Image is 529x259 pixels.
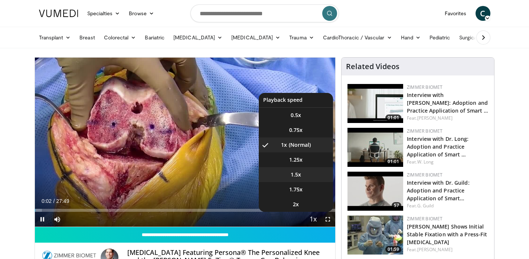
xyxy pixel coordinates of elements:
span: 2x [293,201,299,208]
a: [PERSON_NAME] [417,115,453,121]
a: [MEDICAL_DATA] [227,30,285,45]
a: C [476,6,490,21]
input: Search topics, interventions [190,4,339,22]
span: 57 [392,202,401,209]
a: Zimmer Biomet [407,216,443,222]
a: Zimmer Biomet [407,84,443,90]
a: Transplant [35,30,75,45]
a: G. Guild [417,203,434,209]
div: Feat. [407,246,488,253]
a: 01:01 [347,84,403,123]
span: 0.75x [289,126,303,134]
span: 01:01 [385,114,401,121]
span: 1.25x [289,156,303,164]
a: Colorectal [99,30,141,45]
video-js: Video Player [35,58,336,227]
span: 1.75x [289,186,303,193]
h4: Related Videos [346,62,399,71]
span: 27:49 [56,198,69,204]
span: 01:59 [385,246,401,253]
div: Feat. [407,159,488,165]
img: VuMedi Logo [39,10,78,17]
a: Breast [75,30,99,45]
a: Interview with Dr. Long: Adoption and Practice Application of Smart … [407,135,468,158]
a: Zimmer Biomet [407,128,443,134]
a: 01:01 [347,128,403,167]
button: Fullscreen [320,212,335,227]
a: CardioThoracic / Vascular [319,30,396,45]
img: 9076d05d-1948-43d5-895b-0b32d3e064e7.150x105_q85_crop-smart_upscale.jpg [347,84,403,123]
a: Pediatric [425,30,455,45]
a: [MEDICAL_DATA] [169,30,227,45]
a: Surgical Oncology [455,30,515,45]
img: 01664f9e-370f-4f3e-ba1a-1c36ebbe6e28.150x105_q85_crop-smart_upscale.jpg [347,128,403,167]
button: Pause [35,212,50,227]
a: 01:59 [347,216,403,255]
span: 0.5x [291,111,301,119]
span: 01:01 [385,158,401,165]
a: [PERSON_NAME] Shows Initial Stable Fixation with a Press-Fit [MEDICAL_DATA] [407,223,487,246]
span: / [53,198,55,204]
div: Feat. [407,203,488,209]
a: Bariatric [140,30,169,45]
button: Playback Rate [306,212,320,227]
div: Progress Bar [35,209,336,212]
a: Interview with Dr. Guild: Adoption and Practice Application of Smart… [407,179,470,202]
a: W. Long [417,159,434,165]
span: 0:02 [42,198,52,204]
a: Hand [396,30,425,45]
img: c951bdf5-abfe-4c00-a045-73b5070dd0f6.150x105_q85_crop-smart_upscale.jpg [347,172,403,211]
a: Favorites [440,6,471,21]
a: Browse [124,6,159,21]
button: Mute [50,212,65,227]
a: Zimmer Biomet [407,172,443,178]
img: 6bc46ad6-b634-4876-a934-24d4e08d5fac.150x105_q85_crop-smart_upscale.jpg [347,216,403,255]
span: 1x [281,141,287,149]
span: 1.5x [291,171,301,178]
a: Specialties [83,6,125,21]
div: Feat. [407,115,488,122]
a: [PERSON_NAME] [417,246,453,253]
a: 57 [347,172,403,211]
a: Trauma [285,30,319,45]
a: Interview with [PERSON_NAME]: Adoption and Practice Application of Smart … [407,91,488,114]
